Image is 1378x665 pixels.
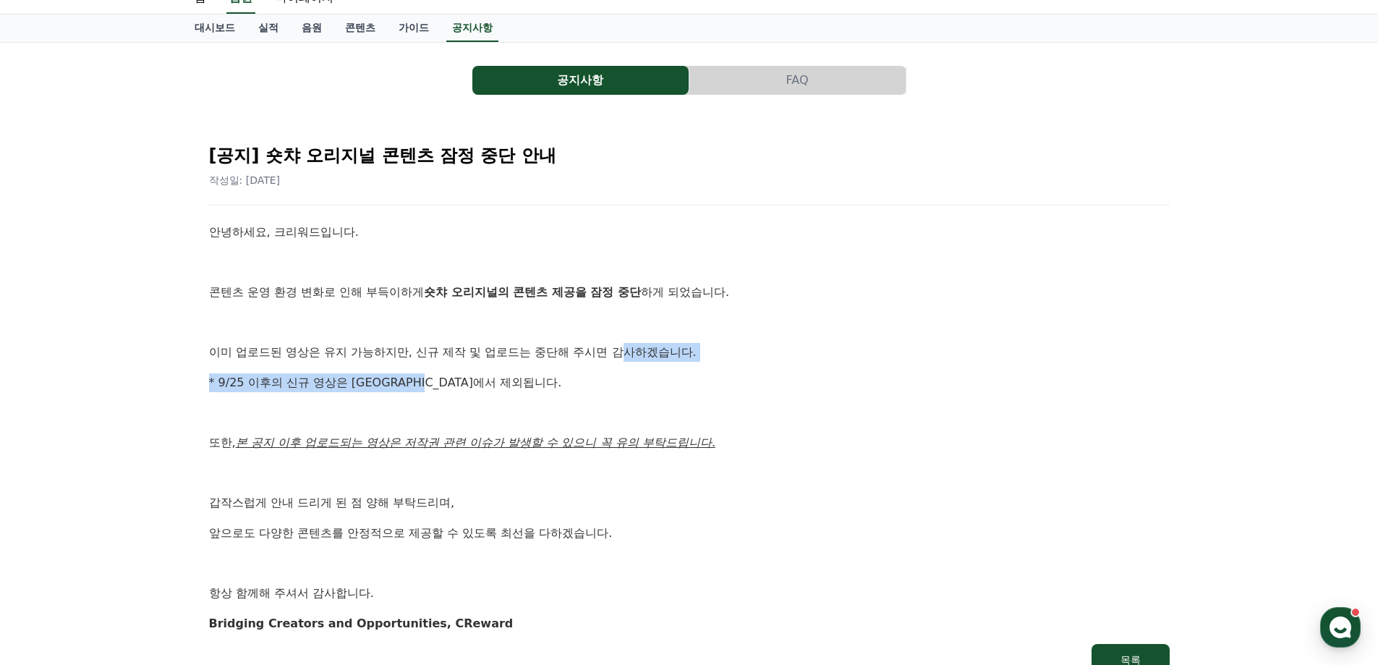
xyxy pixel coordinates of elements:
span: 홈 [46,480,54,492]
span: 대화 [132,481,150,493]
p: 콘텐츠 운영 환경 변화로 인해 부득이하게 하게 되었습니다. [209,283,1170,302]
a: 대시보드 [183,14,247,42]
p: 또한, [209,433,1170,452]
p: 항상 함께해 주셔서 감사합니다. [209,584,1170,603]
a: 실적 [247,14,290,42]
span: 작성일: [DATE] [209,174,281,186]
a: 콘텐츠 [333,14,387,42]
span: 설정 [224,480,241,492]
a: 공지사항 [446,14,498,42]
button: FAQ [689,66,906,95]
h2: [공지] 숏챠 오리지널 콘텐츠 잠정 중단 안내 [209,144,1170,167]
p: 앞으로도 다양한 콘텐츠를 안정적으로 제공할 수 있도록 최선을 다하겠습니다. [209,524,1170,543]
u: 본 공지 이후 업로드되는 영상은 저작권 관련 이슈가 발생할 수 있으니 꼭 유의 부탁드립니다. [236,436,715,449]
strong: 숏챠 오리지널의 콘텐츠 제공을 잠정 중단 [424,285,641,299]
a: 가이드 [387,14,441,42]
p: 갑작스럽게 안내 드리게 된 점 양해 부탁드리며, [209,494,1170,512]
strong: Bridging Creators and Opportunities, CReward [209,617,514,630]
p: 이미 업로드된 영상은 유지 가능하지만, 신규 제작 및 업로드는 중단해 주시면 감사하겠습니다. [209,343,1170,362]
a: FAQ [689,66,906,95]
a: 공지사항 [472,66,689,95]
p: 안녕하세요, 크리워드입니다. [209,223,1170,242]
button: 공지사항 [472,66,689,95]
a: 설정 [187,459,278,495]
a: 대화 [95,459,187,495]
a: 홈 [4,459,95,495]
p: * 9/25 이후의 신규 영상은 [GEOGRAPHIC_DATA]에서 제외됩니다. [209,373,1170,392]
a: 음원 [290,14,333,42]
